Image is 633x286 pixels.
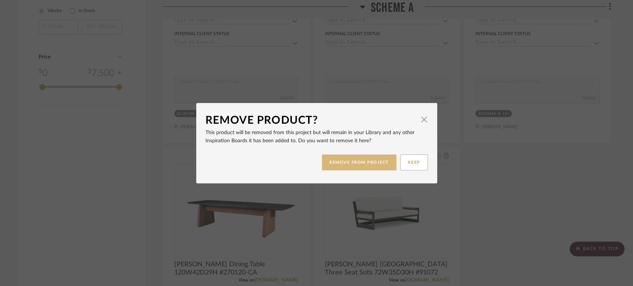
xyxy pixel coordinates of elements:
[205,129,428,145] p: This product will be removed from this project but will remain in your Library and any other Insp...
[205,112,428,129] dialog-header: Remove Product?
[322,154,396,170] button: REMOVE FROM PROJECT
[417,112,432,127] button: Close
[205,112,417,129] div: Remove Product?
[400,154,428,170] button: KEEP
